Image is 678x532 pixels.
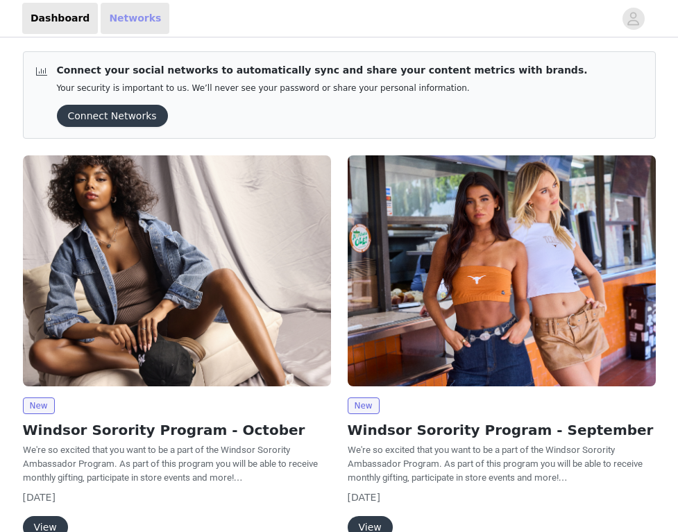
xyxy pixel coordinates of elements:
button: Connect Networks [57,105,168,127]
span: New [348,397,380,414]
span: [DATE] [348,492,380,503]
img: Windsor [23,155,331,386]
div: avatar [627,8,640,30]
h2: Windsor Sorority Program - October [23,420,331,440]
span: [DATE] [23,492,56,503]
h2: Windsor Sorority Program - September [348,420,656,440]
span: We're so excited that you want to be a part of the Windsor Sorority Ambassador Program. As part o... [23,445,318,483]
span: We're so excited that you want to be a part of the Windsor Sorority Ambassador Program. As part o... [348,445,643,483]
a: Networks [101,3,169,34]
span: New [23,397,55,414]
img: Windsor [348,155,656,386]
p: Your security is important to us. We’ll never see your password or share your personal information. [57,83,588,94]
p: Connect your social networks to automatically sync and share your content metrics with brands. [57,63,588,78]
a: Dashboard [22,3,98,34]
